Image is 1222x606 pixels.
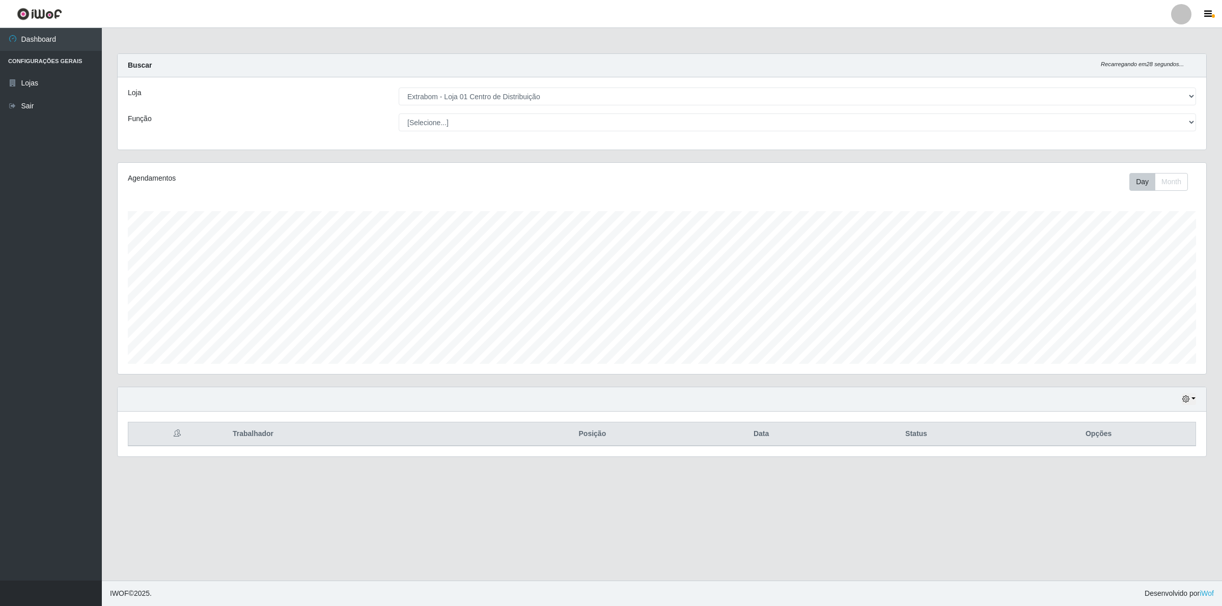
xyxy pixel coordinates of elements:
label: Função [128,113,152,124]
img: CoreUI Logo [17,8,62,20]
div: Agendamentos [128,173,564,184]
i: Recarregando em 28 segundos... [1101,61,1184,67]
th: Trabalhador [227,422,493,446]
span: © 2025 . [110,588,152,599]
button: Month [1155,173,1188,191]
button: Day [1129,173,1155,191]
th: Data [692,422,831,446]
label: Loja [128,88,141,98]
th: Status [831,422,1002,446]
span: Desenvolvido por [1145,588,1214,599]
th: Posição [493,422,691,446]
span: IWOF [110,589,129,597]
div: First group [1129,173,1188,191]
div: Toolbar with button groups [1129,173,1196,191]
strong: Buscar [128,61,152,69]
th: Opções [1002,422,1196,446]
a: iWof [1200,589,1214,597]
